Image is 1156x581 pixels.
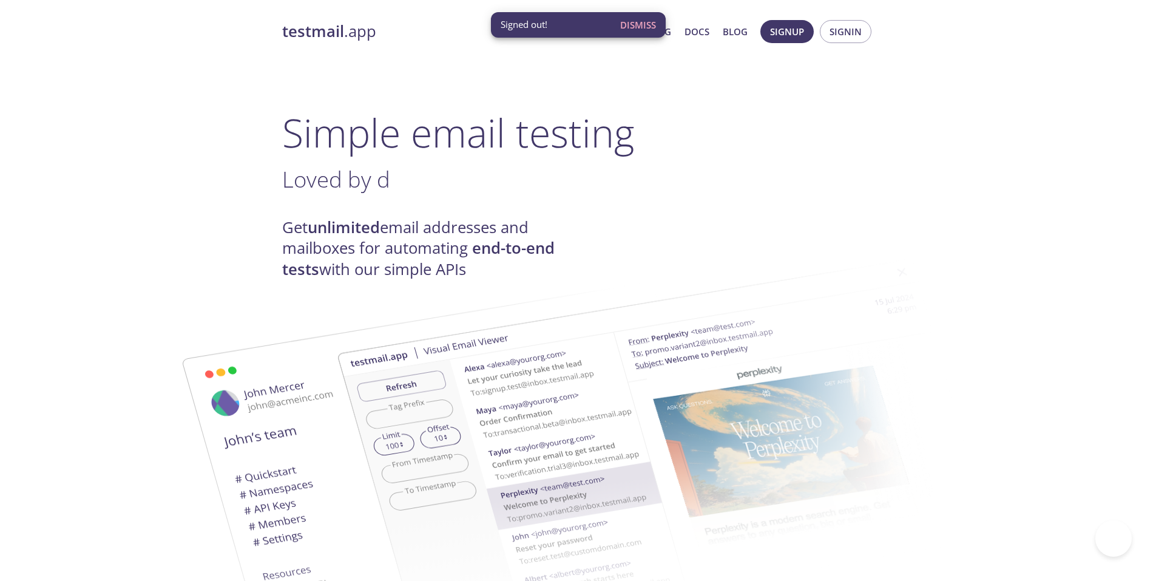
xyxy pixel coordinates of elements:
[620,17,656,33] span: Dismiss
[501,18,547,31] span: Signed out!
[615,13,661,36] button: Dismiss
[830,24,862,39] span: Signin
[820,20,871,43] button: Signin
[308,217,380,238] strong: unlimited
[1095,520,1132,557] iframe: Help Scout Beacon - Open
[282,109,874,156] h1: Simple email testing
[760,20,814,43] button: Signup
[282,237,555,279] strong: end-to-end tests
[723,24,748,39] a: Blog
[282,21,567,42] a: testmail.app
[282,217,578,280] h4: Get email addresses and mailboxes for automating with our simple APIs
[684,24,709,39] a: Docs
[770,24,804,39] span: Signup
[282,164,390,194] span: Loved by d
[282,21,344,42] strong: testmail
